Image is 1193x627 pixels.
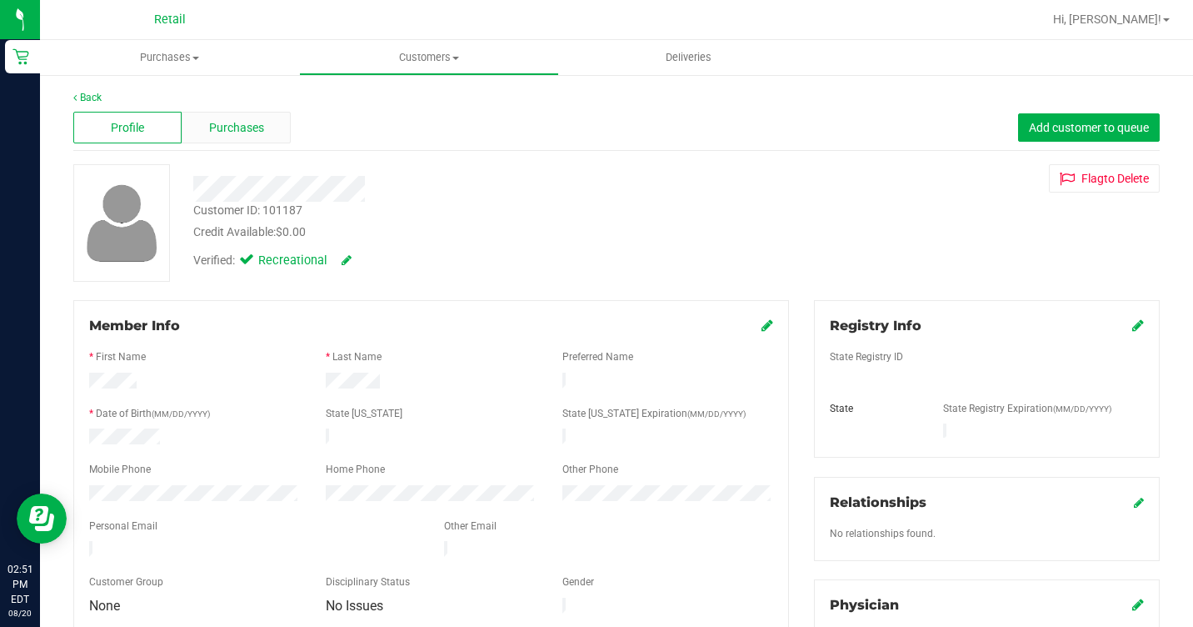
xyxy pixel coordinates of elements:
a: Back [73,92,102,103]
label: Personal Email [89,519,157,534]
label: Preferred Name [562,349,633,364]
a: Deliveries [559,40,818,75]
label: No relationships found. [830,526,936,541]
p: 08/20 [7,607,32,619]
span: Retail [154,13,186,27]
label: Gender [562,574,594,589]
span: None [89,598,120,614]
button: Add customer to queue [1018,113,1160,142]
span: Add customer to queue [1029,121,1149,134]
span: No Issues [326,598,383,614]
label: Other Phone [562,462,618,477]
img: user-icon.png [78,180,166,266]
span: (MM/DD/YYYY) [1053,404,1111,414]
label: Home Phone [326,462,385,477]
span: (MM/DD/YYYY) [687,409,746,419]
label: Date of Birth [96,406,210,421]
label: First Name [96,349,146,364]
span: Customers [300,50,557,65]
span: Registry Info [830,318,921,334]
label: State Registry Expiration [943,401,1111,416]
label: Mobile Phone [89,462,151,477]
span: Purchases [209,119,264,137]
inline-svg: Retail [12,48,29,65]
span: Hi, [PERSON_NAME]! [1053,13,1161,26]
div: Customer ID: 101187 [193,202,302,219]
div: Verified: [193,252,352,270]
button: Flagto Delete [1049,164,1160,193]
label: State [US_STATE] Expiration [562,406,746,421]
label: Last Name [332,349,382,364]
span: Deliveries [643,50,734,65]
label: State Registry ID [830,349,903,364]
div: State [817,401,931,416]
label: Disciplinary Status [326,574,410,589]
label: Other Email [444,519,497,534]
label: State [US_STATE] [326,406,402,421]
span: Member Info [89,318,180,334]
label: Customer Group [89,574,163,589]
span: (MM/DD/YYYY) [152,409,210,419]
span: Recreational [258,252,325,270]
p: 02:51 PM EDT [7,562,32,607]
div: Credit Available: [193,223,724,241]
span: Relationships [830,494,926,510]
span: $0.00 [276,225,306,238]
span: Profile [111,119,144,137]
span: Purchases [40,50,299,65]
iframe: Resource center [17,494,67,544]
a: Customers [299,40,558,75]
span: Physician [830,597,899,613]
a: Purchases [40,40,299,75]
